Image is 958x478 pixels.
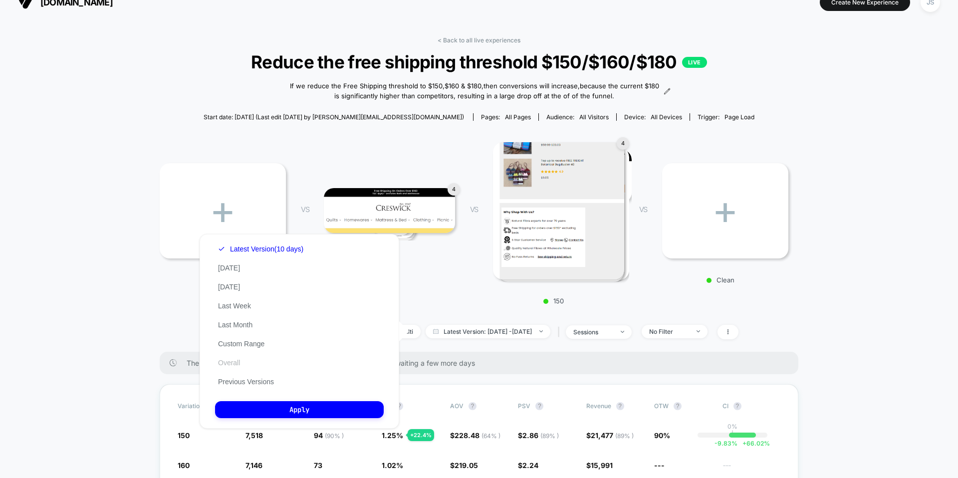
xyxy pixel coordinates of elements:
[742,440,746,447] span: +
[654,431,670,440] span: 90%
[215,244,306,253] button: Latest Version(10 days)
[737,440,770,447] span: 66.02 %
[325,432,344,440] span: ( 90 % )
[301,205,309,214] span: VS
[493,142,624,279] img: 150 main
[573,328,613,336] div: sessions
[535,402,543,410] button: ?
[505,113,531,121] span: all pages
[382,461,403,470] span: 1.02 %
[586,402,611,410] span: Revenue
[450,402,464,410] span: AOV
[616,402,624,410] button: ?
[591,461,613,470] span: 15,991
[546,113,609,121] div: Audience:
[639,205,647,214] span: VS
[662,163,788,258] div: +
[433,329,439,334] img: calendar
[408,429,434,441] div: + 22.4 %
[731,430,733,438] p: |
[649,328,689,335] div: No Filter
[522,431,559,440] span: 2.86
[733,402,741,410] button: ?
[518,461,538,470] span: $
[615,432,634,440] span: ( 89 % )
[469,402,477,410] button: ?
[651,113,682,121] span: all devices
[481,432,500,440] span: ( 64 % )
[522,461,538,470] span: 2.24
[178,402,233,410] span: Variation
[586,431,634,440] span: $
[215,339,267,348] button: Custom Range
[450,461,478,470] span: $
[586,461,613,470] span: $
[518,431,559,440] span: $
[579,113,609,121] span: All Visitors
[616,113,690,121] span: Device:
[382,431,403,440] span: 1.25 %
[654,402,709,410] span: OTW
[722,463,780,470] span: ---
[215,358,243,367] button: Overall
[187,359,778,367] span: There are still no statistically significant results. We recommend waiting a few more days
[215,282,243,291] button: [DATE]
[160,163,286,258] div: +
[555,325,566,339] span: |
[518,402,530,410] span: PSV
[287,81,661,101] span: If we reduce the Free Shipping threshold to $150,$160 & $180,then conversions will increase,becau...
[215,320,255,329] button: Last Month
[698,113,754,121] div: Trigger:
[438,36,520,44] a: < Back to all live experiences
[724,113,754,121] span: Page Load
[697,330,700,332] img: end
[654,461,665,470] span: ---
[455,431,500,440] span: 228.48
[215,377,277,386] button: Previous Versions
[448,183,460,196] div: 4
[621,331,624,333] img: end
[178,461,190,470] span: 160
[657,276,783,284] p: Clean
[155,276,281,284] p: Control
[455,461,478,470] span: 219.05
[481,113,531,121] div: Pages:
[727,423,737,430] p: 0%
[314,461,322,470] span: 73
[488,297,619,305] p: 150
[682,57,707,68] p: LIVE
[426,325,550,338] span: Latest Version: [DATE] - [DATE]
[215,263,243,272] button: [DATE]
[215,401,384,418] button: Apply
[674,402,682,410] button: ?
[539,330,543,332] img: end
[178,431,190,440] span: 150
[192,51,766,72] span: Reduce the free shipping threshold $150/$160/$180
[722,402,777,410] span: CI
[450,431,500,440] span: $
[617,137,629,150] div: 4
[715,440,737,447] span: -9.83 %
[540,432,559,440] span: ( 89 % )
[314,431,344,440] span: 94
[245,431,263,440] span: 7,518
[591,431,634,440] span: 21,477
[470,205,478,214] span: VS
[245,461,262,470] span: 7,146
[324,188,455,233] img: 160 main
[215,301,254,310] button: Last Week
[204,113,464,121] span: Start date: [DATE] (Last edit [DATE] by [PERSON_NAME][EMAIL_ADDRESS][DOMAIN_NAME])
